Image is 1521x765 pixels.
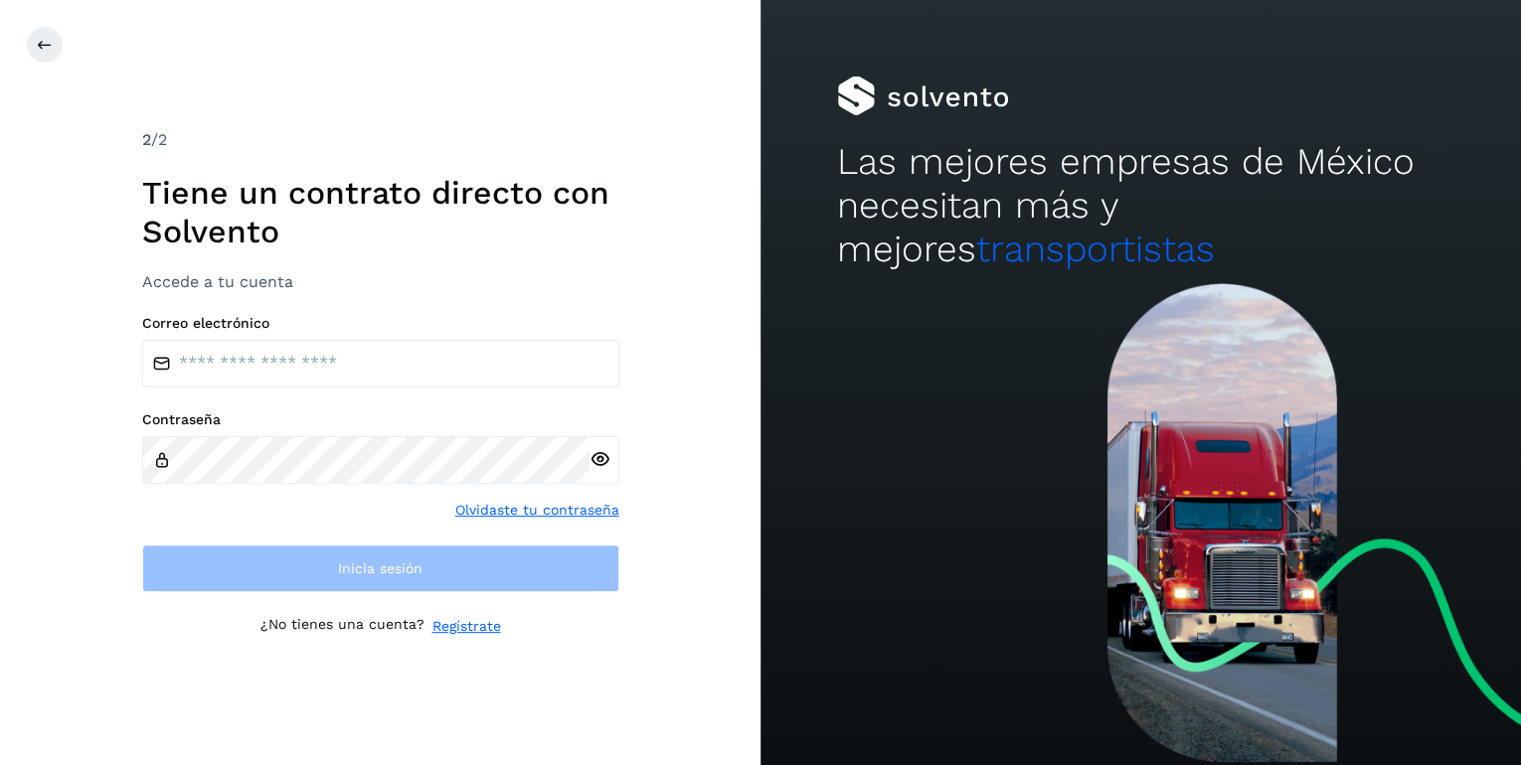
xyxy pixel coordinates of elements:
span: 2 [142,130,151,149]
p: ¿No tienes una cuenta? [260,616,424,637]
span: transportistas [976,228,1215,270]
h3: Accede a tu cuenta [142,272,619,291]
label: Contraseña [142,411,619,428]
span: Inicia sesión [338,561,422,575]
a: Olvidaste tu contraseña [455,500,619,521]
label: Correo electrónico [142,315,619,332]
a: Regístrate [432,616,501,637]
div: /2 [142,128,619,152]
h2: Las mejores empresas de México necesitan más y mejores [837,140,1445,272]
h1: Tiene un contrato directo con Solvento [142,174,619,250]
button: Inicia sesión [142,544,619,592]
